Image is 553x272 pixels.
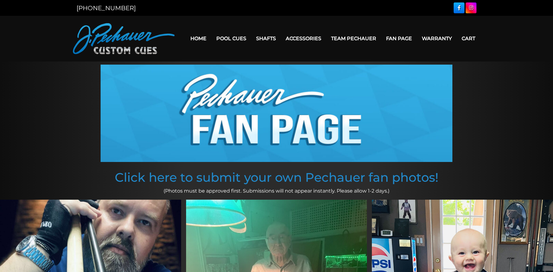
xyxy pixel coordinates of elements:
a: Team Pechauer [326,31,381,46]
a: Home [185,31,211,46]
a: Accessories [281,31,326,46]
a: Click here to submit your own Pechauer fan photos! [115,170,439,185]
img: Pechauer Custom Cues [73,23,175,54]
a: Cart [457,31,480,46]
a: Pool Cues [211,31,251,46]
a: Fan Page [381,31,417,46]
a: Shafts [251,31,281,46]
a: [PHONE_NUMBER] [77,4,136,12]
a: Warranty [417,31,457,46]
